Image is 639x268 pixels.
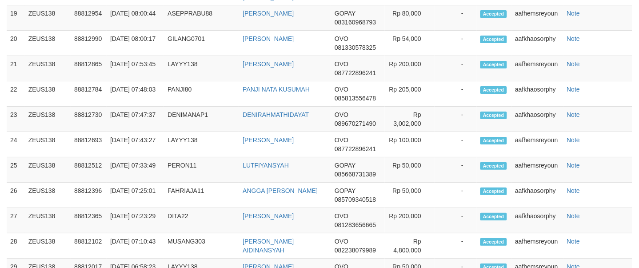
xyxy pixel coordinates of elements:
[511,157,563,183] td: aafhemsreyoun
[435,56,477,81] td: -
[243,136,294,144] a: [PERSON_NAME]
[164,132,239,157] td: LAYYY138
[164,233,239,259] td: MUSANG303
[435,132,477,157] td: -
[335,60,348,68] span: OVO
[7,183,25,208] td: 26
[25,208,71,233] td: ZEUS138
[164,107,239,132] td: DENIMANAP1
[335,120,376,127] span: 089670271490
[107,233,164,259] td: [DATE] 07:10:43
[7,31,25,56] td: 20
[385,107,435,132] td: Rp 3,002,000
[25,31,71,56] td: ZEUS138
[7,56,25,81] td: 21
[511,132,563,157] td: aafhemsreyoun
[385,132,435,157] td: Rp 100,000
[511,31,563,56] td: aafkhaosorphy
[335,86,348,93] span: OVO
[335,196,376,203] span: 085709340518
[480,10,507,18] span: Accepted
[567,162,580,169] a: Note
[511,183,563,208] td: aafkhaosorphy
[567,35,580,42] a: Note
[385,233,435,259] td: Rp 4,800,000
[25,5,71,31] td: ZEUS138
[480,213,507,220] span: Accepted
[480,112,507,119] span: Accepted
[164,208,239,233] td: DITA22
[7,81,25,107] td: 22
[7,5,25,31] td: 19
[243,162,289,169] a: LUTFIYANSYAH
[567,238,580,245] a: Note
[567,10,580,17] a: Note
[7,132,25,157] td: 24
[71,107,107,132] td: 88812730
[385,157,435,183] td: Rp 50,000
[107,183,164,208] td: [DATE] 07:25:01
[71,208,107,233] td: 88812365
[71,183,107,208] td: 88812396
[335,69,376,76] span: 087722896241
[435,81,477,107] td: -
[243,86,310,93] a: PANJI NATA KUSUMAH
[335,247,376,254] span: 082238079989
[435,157,477,183] td: -
[335,111,348,118] span: OVO
[25,107,71,132] td: ZEUS138
[480,36,507,43] span: Accepted
[164,81,239,107] td: PANJI80
[243,238,294,254] a: [PERSON_NAME] AIDINANSYAH
[107,208,164,233] td: [DATE] 07:23:29
[164,56,239,81] td: LAYYY138
[335,162,355,169] span: GOPAY
[435,233,477,259] td: -
[435,208,477,233] td: -
[335,19,376,26] span: 083160968793
[164,31,239,56] td: GILANG0701
[164,183,239,208] td: FAHRIAJA11
[435,107,477,132] td: -
[567,86,580,93] a: Note
[335,187,355,194] span: GOPAY
[335,171,376,178] span: 085668731389
[243,187,318,194] a: ANGGA [PERSON_NAME]
[511,107,563,132] td: aafkhaosorphy
[385,56,435,81] td: Rp 200,000
[243,60,294,68] a: [PERSON_NAME]
[7,208,25,233] td: 27
[71,157,107,183] td: 88812512
[335,35,348,42] span: OVO
[335,221,376,228] span: 081283656665
[7,107,25,132] td: 23
[243,35,294,42] a: [PERSON_NAME]
[385,183,435,208] td: Rp 50,000
[335,145,376,152] span: 087722896241
[107,107,164,132] td: [DATE] 07:47:37
[335,95,376,102] span: 085813556478
[71,31,107,56] td: 88812990
[480,86,507,94] span: Accepted
[567,212,580,220] a: Note
[71,233,107,259] td: 88812102
[164,157,239,183] td: PERON11
[385,31,435,56] td: Rp 54,000
[480,61,507,68] span: Accepted
[7,233,25,259] td: 28
[25,56,71,81] td: ZEUS138
[480,238,507,246] span: Accepted
[243,212,294,220] a: [PERSON_NAME]
[107,81,164,107] td: [DATE] 07:48:03
[71,56,107,81] td: 88812865
[107,56,164,81] td: [DATE] 07:53:45
[25,157,71,183] td: ZEUS138
[435,5,477,31] td: -
[7,157,25,183] td: 25
[511,81,563,107] td: aafkhaosorphy
[243,111,309,118] a: DENIRAHMATHIDAYAT
[71,132,107,157] td: 88812693
[335,10,355,17] span: GOPAY
[71,5,107,31] td: 88812954
[435,31,477,56] td: -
